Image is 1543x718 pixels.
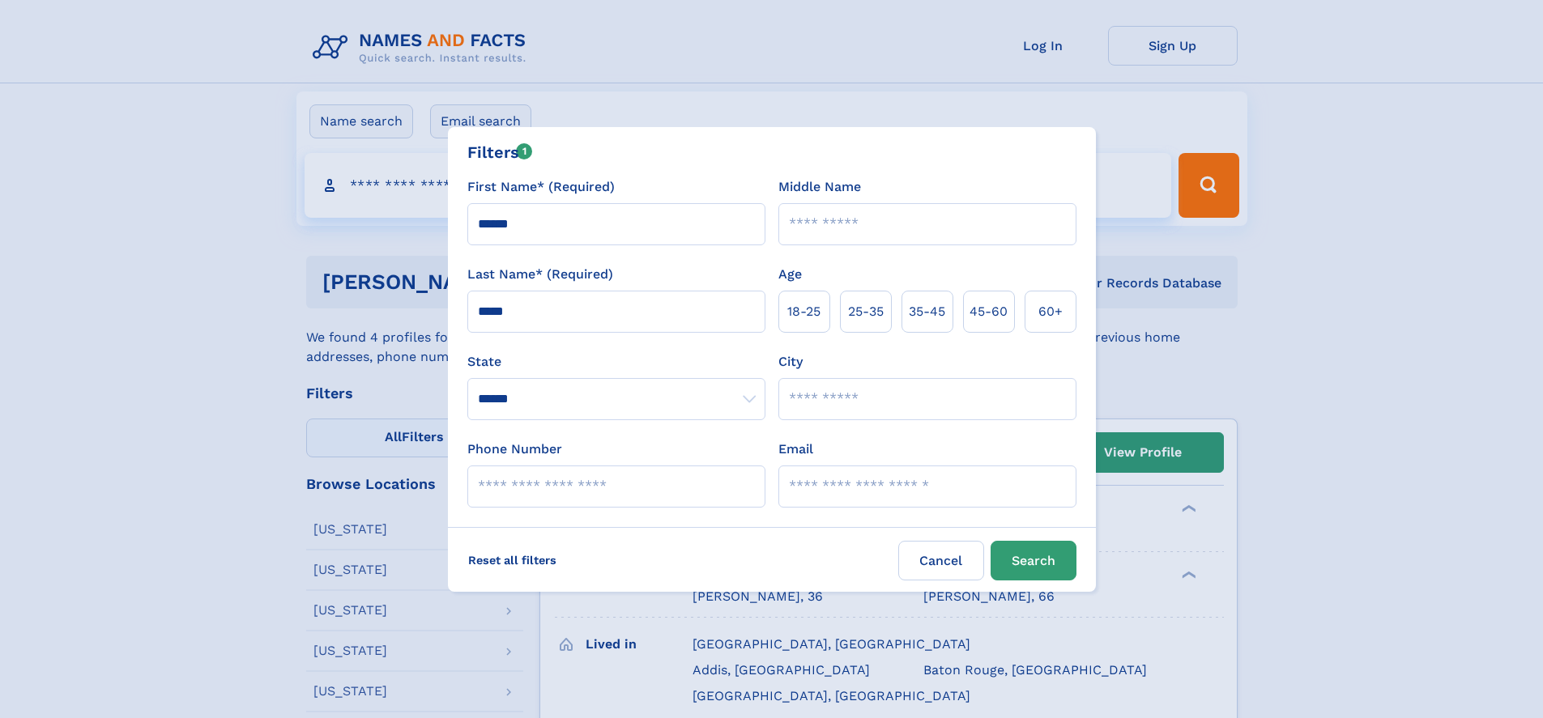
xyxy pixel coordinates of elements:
[467,177,615,197] label: First Name* (Required)
[467,352,765,372] label: State
[970,302,1008,321] span: 45‑60
[1038,302,1063,321] span: 60+
[898,541,984,580] label: Cancel
[458,541,567,580] label: Reset all filters
[778,177,861,197] label: Middle Name
[787,302,821,321] span: 18‑25
[467,265,613,284] label: Last Name* (Required)
[991,541,1076,580] button: Search
[778,440,813,459] label: Email
[909,302,945,321] span: 35‑45
[848,302,884,321] span: 25‑35
[778,265,802,284] label: Age
[467,140,533,164] div: Filters
[467,440,562,459] label: Phone Number
[778,352,803,372] label: City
